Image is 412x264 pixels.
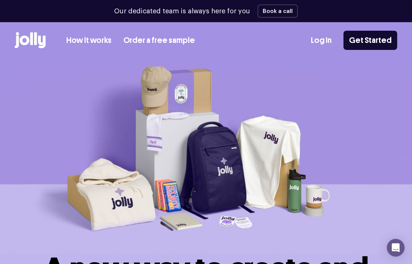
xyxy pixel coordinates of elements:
[66,34,112,47] a: How it works
[257,4,298,18] button: Book a call
[311,34,332,47] a: Log In
[387,239,405,257] div: Open Intercom Messenger
[114,6,250,16] p: Our dedicated team is always here for you
[123,34,195,47] a: Order a free sample
[343,31,397,50] a: Get Started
